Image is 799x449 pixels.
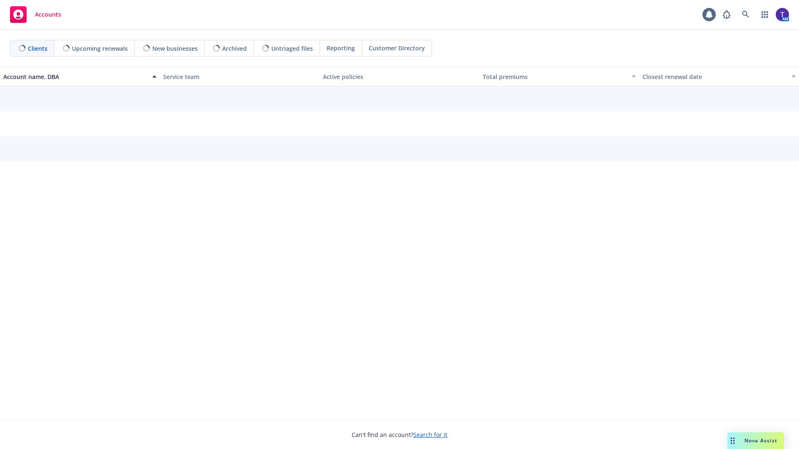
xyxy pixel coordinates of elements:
[479,67,639,86] button: Total premiums
[643,72,787,81] div: Closest renewal date
[413,431,447,439] a: Search for it
[369,44,425,52] span: Customer Directory
[352,430,447,439] span: Can't find an account?
[7,3,65,26] a: Accounts
[727,432,738,449] div: Drag to move
[320,67,479,86] button: Active policies
[163,72,316,81] div: Service team
[483,72,627,81] div: Total premiums
[727,432,784,449] button: Nova Assist
[28,44,47,53] span: Clients
[327,44,355,52] span: Reporting
[737,6,754,23] a: Search
[776,8,789,21] img: photo
[718,6,735,23] a: Report a Bug
[639,67,799,86] button: Closest renewal date
[271,44,313,53] span: Untriaged files
[160,67,320,86] button: Service team
[744,437,777,444] span: Nova Assist
[72,44,128,53] span: Upcoming renewals
[222,44,247,53] span: Archived
[323,72,476,81] div: Active policies
[152,44,198,53] span: New businesses
[757,6,773,23] a: Switch app
[3,72,147,81] div: Account name, DBA
[35,11,61,18] span: Accounts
